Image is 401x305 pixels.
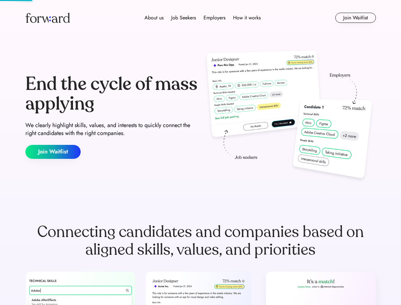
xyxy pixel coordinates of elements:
div: Job Seekers [171,14,196,22]
div: How it works [233,14,261,22]
div: End the cycle of mass applying [25,74,198,113]
button: Join Waitlist [335,13,376,23]
div: About us [144,14,164,22]
div: We clearly highlight skills, values, and interests to quickly connect the right candidates with t... [25,121,198,137]
button: Join Waitlist [25,145,81,159]
img: Forward logo [25,13,70,23]
div: Employers [204,14,225,22]
div: Connecting candidates and companies based on aligned skills, values, and priorities [25,223,376,259]
img: hero-image.png [203,48,376,185]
